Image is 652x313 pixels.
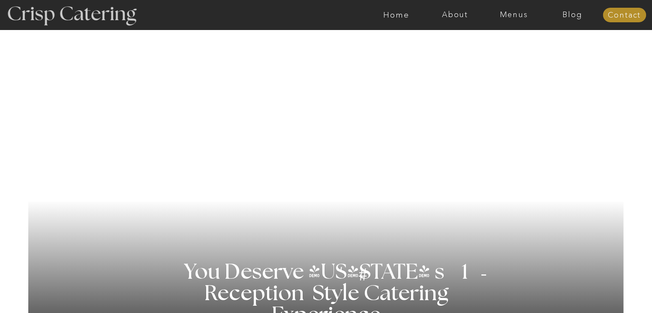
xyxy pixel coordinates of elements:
h3: ' [464,252,489,301]
a: Contact [603,11,646,20]
a: Home [367,11,426,19]
a: About [426,11,484,19]
a: Blog [543,11,602,19]
h3: # [340,266,388,291]
a: Menus [484,11,543,19]
h3: ' [324,262,359,283]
